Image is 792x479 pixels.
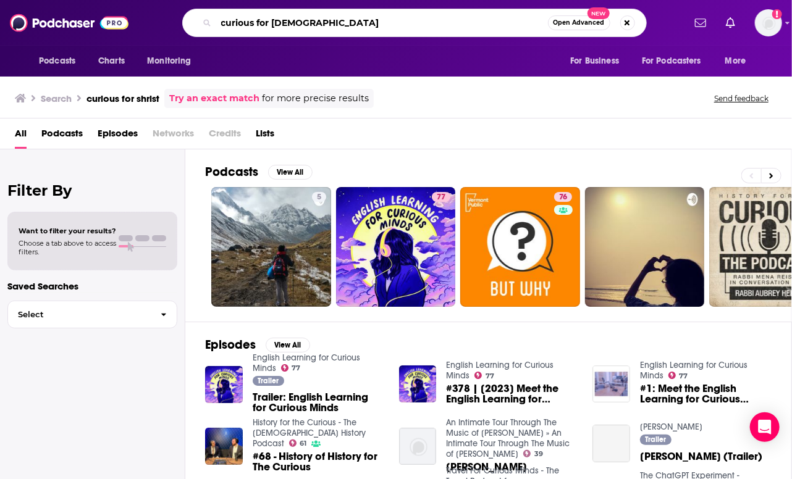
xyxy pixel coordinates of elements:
a: Lists [256,123,274,149]
button: View All [266,338,310,352]
a: 39 [523,450,543,457]
span: Trailer [646,436,667,443]
span: for more precise results [262,91,369,106]
span: More [725,52,746,70]
span: 39 [534,451,543,457]
a: 77 [474,372,494,379]
button: Open AdvancedNew [548,15,610,30]
span: 5 [317,191,321,204]
a: Show notifications dropdown [690,12,711,33]
a: 77 [336,187,456,307]
a: Try an exact match [169,91,259,106]
button: View All [268,165,313,180]
a: 76 [460,187,580,307]
div: Search podcasts, credits, & more... [182,9,647,37]
a: 61 [289,439,307,447]
a: 5 [312,192,326,202]
button: Show profile menu [755,9,782,36]
a: EpisodesView All [205,337,310,352]
h2: Podcasts [205,164,258,180]
span: For Business [570,52,619,70]
span: Want to filter your results? [19,227,116,235]
img: User Profile [755,9,782,36]
button: Send feedback [710,93,772,104]
a: Trailer: English Learning for Curious Minds [253,392,384,413]
button: open menu [138,49,207,73]
a: 77 [432,192,450,202]
span: Trailer [258,377,279,385]
img: Shristi [399,428,437,465]
a: English Learning for Curious Minds [446,360,554,381]
a: Shristi Ratchaga (Trailer) [640,451,762,462]
span: Monitoring [147,52,191,70]
a: Show notifications dropdown [721,12,740,33]
span: Credits [209,123,241,149]
div: Open Intercom Messenger [750,412,780,442]
h2: Episodes [205,337,256,352]
a: Charts [90,49,132,73]
a: History for the Curious - The Jewish History Podcast [253,417,366,449]
span: 77 [680,373,688,379]
span: Select [8,310,151,319]
button: open menu [634,49,719,73]
span: Open Advanced [554,20,605,26]
a: Podcasts [41,123,83,149]
a: #1: Meet the English Learning for Curious Minds podcast [640,383,772,404]
span: Logged in as JohnJMudgett [755,9,782,36]
a: English Learning for Curious Minds [640,360,748,381]
a: Shristi Ratchaga [640,422,702,432]
a: 5 [211,187,331,307]
span: 76 [559,191,567,204]
svg: Add a profile image [772,9,782,19]
h3: curious for shrist [86,93,159,104]
button: open menu [717,49,762,73]
a: PodcastsView All [205,164,313,180]
a: 77 [281,364,301,372]
img: #68 - History of History for The Curious [205,428,243,465]
span: Choose a tab above to access filters. [19,239,116,256]
h2: Filter By [7,181,177,199]
img: Podchaser - Follow, Share and Rate Podcasts [10,11,128,35]
span: Charts [98,52,125,70]
a: English Learning for Curious Minds [253,352,360,373]
img: Trailer: English Learning for Curious Minds [205,366,243,404]
span: [PERSON_NAME] [446,462,527,472]
span: Networks [153,123,194,149]
span: 77 [437,191,445,204]
input: Search podcasts, credits, & more... [216,13,548,33]
img: #378 | [2023] Meet the English Learning for Curious Minds podcast [399,365,437,403]
a: Episodes [98,123,138,149]
a: #378 | [2023] Meet the English Learning for Curious Minds podcast [446,383,578,404]
a: 76 [554,192,572,202]
button: open menu [562,49,634,73]
span: 77 [292,365,300,371]
span: 77 [486,373,494,379]
span: For Podcasters [642,52,701,70]
a: #68 - History of History for The Curious [253,451,384,472]
a: 77 [668,372,688,379]
span: [PERSON_NAME] (Trailer) [640,451,762,462]
p: Saved Searches [7,280,177,292]
button: open menu [30,49,91,73]
button: Select [7,301,177,328]
a: All [15,123,27,149]
h3: Search [41,93,72,104]
a: Shristi Ratchaga (Trailer) [592,425,630,462]
span: 61 [300,441,306,446]
a: An Intimate Tour Through The Music of Yo-Yo Ma » An Intimate Tour Through The Music of Yo-Yo Ma [446,417,570,459]
img: #1: Meet the English Learning for Curious Minds podcast [592,365,630,403]
span: Podcasts [39,52,75,70]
